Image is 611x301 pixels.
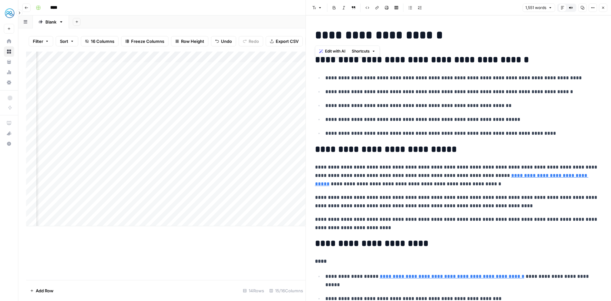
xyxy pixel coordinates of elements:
div: 15/16 Columns [267,286,306,296]
button: Add Row [26,286,57,296]
a: Browse [4,46,14,57]
button: 1,551 words [522,4,555,12]
span: Redo [249,38,259,44]
button: 16 Columns [81,36,119,46]
button: Export CSV [266,36,303,46]
button: Freeze Columns [121,36,168,46]
span: Row Height [181,38,204,44]
span: Shortcuts [352,48,370,54]
a: Usage [4,67,14,77]
span: Undo [221,38,232,44]
div: Blank [45,19,56,25]
div: 14 Rows [240,286,267,296]
span: Add Row [36,287,53,294]
button: Workspace: MyHealthTeam [4,5,14,21]
button: Shortcuts [349,47,378,55]
img: MyHealthTeam Logo [4,7,15,19]
a: AirOps Academy [4,118,14,128]
span: Sort [60,38,68,44]
button: Row Height [171,36,208,46]
div: What's new? [4,129,14,138]
button: Help + Support [4,139,14,149]
span: 1,551 words [525,5,546,11]
span: Edit with AI [325,48,345,54]
a: Home [4,36,14,46]
button: What's new? [4,128,14,139]
button: Redo [239,36,263,46]
a: Settings [4,77,14,88]
button: Sort [56,36,78,46]
button: Filter [29,36,53,46]
button: Edit with AI [317,47,348,55]
a: Blank [33,15,69,28]
span: Filter [33,38,43,44]
button: Undo [211,36,236,46]
span: Export CSV [276,38,299,44]
a: Your Data [4,57,14,67]
span: 16 Columns [91,38,114,44]
span: Freeze Columns [131,38,164,44]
